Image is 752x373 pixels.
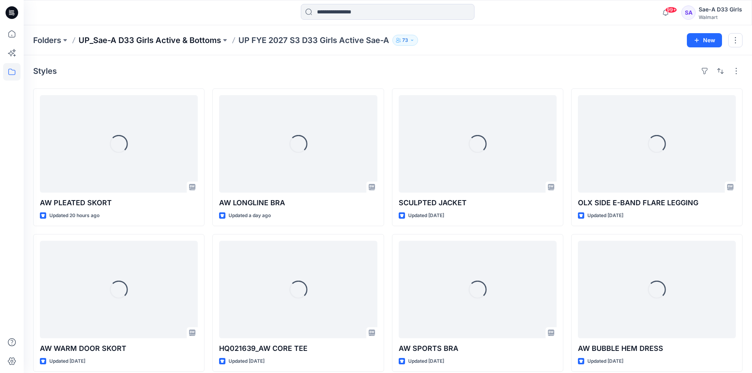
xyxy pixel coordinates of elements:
p: AW SPORTS BRA [399,343,557,354]
a: UP_Sae-A D33 Girls Active & Bottoms [79,35,221,46]
p: AW WARM DOOR SKORT [40,343,198,354]
p: Updated 20 hours ago [49,212,99,220]
p: Updated a day ago [229,212,271,220]
span: 99+ [665,7,677,13]
button: 73 [392,35,418,46]
button: New [687,33,722,47]
p: UP FYE 2027 S3 D33 Girls Active Sae-A [238,35,389,46]
p: Updated [DATE] [587,357,623,366]
p: OLX SIDE E-BAND FLARE LEGGING [578,197,736,208]
p: AW LONGLINE BRA [219,197,377,208]
p: SCULPTED JACKET [399,197,557,208]
div: SA [681,6,696,20]
div: Sae-A D33 Girls [699,5,742,14]
p: Updated [DATE] [229,357,264,366]
p: Updated [DATE] [408,357,444,366]
a: Folders [33,35,61,46]
p: Updated [DATE] [408,212,444,220]
p: 73 [402,36,408,45]
div: Walmart [699,14,742,20]
p: Updated [DATE] [49,357,85,366]
p: HQ021639_AW CORE TEE [219,343,377,354]
p: AW PLEATED SKORT [40,197,198,208]
h4: Styles [33,66,57,76]
p: Updated [DATE] [587,212,623,220]
p: AW BUBBLE HEM DRESS [578,343,736,354]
